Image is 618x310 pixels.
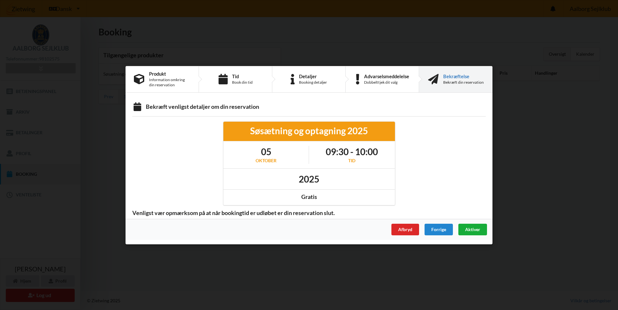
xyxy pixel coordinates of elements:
[364,73,409,79] div: Advarselsmeddelelse
[326,157,378,164] div: Tid
[299,173,319,184] h1: 2025
[364,80,409,85] div: Dobbelttjek dit valg
[232,80,253,85] div: Book din tid
[228,125,390,136] div: Søsætning og optagning 2025
[443,80,484,85] div: Bekræft din reservation
[465,226,480,232] span: Aktiver
[128,209,339,216] span: Venligst vær opmærksom på at når bookingtid er udløbet er din reservation slut.
[228,193,390,201] div: Gratis
[299,73,327,79] div: Detaljer
[149,71,190,76] div: Produkt
[326,146,378,157] h1: 09:30 - 10:00
[256,157,276,164] div: oktober
[149,77,190,87] div: Information omkring din reservation
[391,223,419,235] div: Afbryd
[299,80,327,85] div: Booking detaljer
[132,103,486,112] div: Bekræft venligst detaljer om din reservation
[425,223,453,235] div: Forrige
[232,73,253,79] div: Tid
[443,73,484,79] div: Bekræftelse
[256,146,276,157] h1: 05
